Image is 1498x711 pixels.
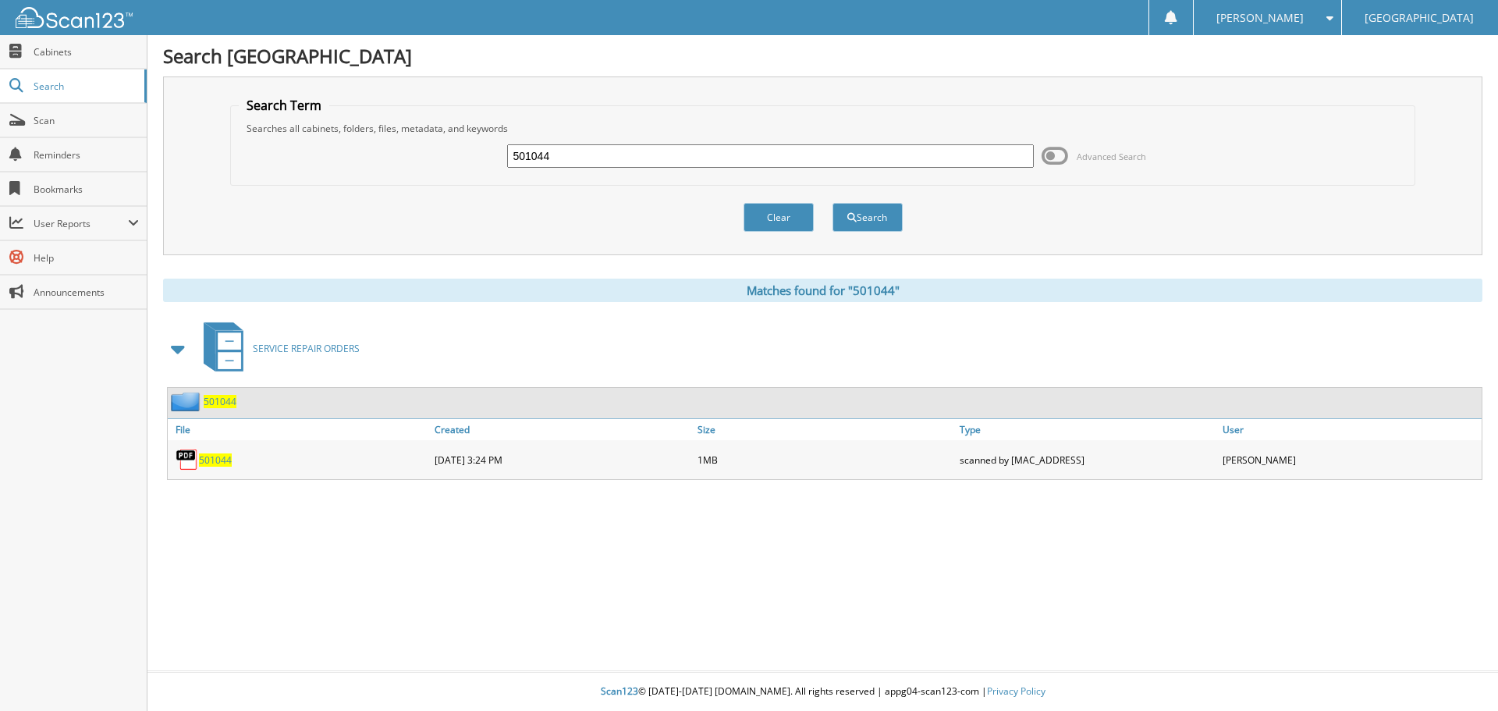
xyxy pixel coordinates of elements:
a: File [168,419,431,440]
span: Bookmarks [34,183,139,196]
span: Help [34,251,139,265]
legend: Search Term [239,97,329,114]
span: [PERSON_NAME] [1216,13,1304,23]
div: [PERSON_NAME] [1219,444,1482,475]
div: Matches found for "501044" [163,279,1482,302]
span: Scan [34,114,139,127]
div: 1MB [694,444,957,475]
button: Search [832,203,903,232]
span: Cabinets [34,45,139,59]
div: Searches all cabinets, folders, files, metadata, and keywords [239,122,1407,135]
span: Search [34,80,137,93]
a: Privacy Policy [987,684,1045,698]
span: Reminders [34,148,139,162]
span: User Reports [34,217,128,230]
div: scanned by [MAC_ADDRESS] [956,444,1219,475]
a: 501044 [199,453,232,467]
img: folder2.png [171,392,204,411]
h1: Search [GEOGRAPHIC_DATA] [163,43,1482,69]
div: [DATE] 3:24 PM [431,444,694,475]
span: [GEOGRAPHIC_DATA] [1365,13,1474,23]
img: PDF.png [176,448,199,471]
a: User [1219,419,1482,440]
a: SERVICE REPAIR ORDERS [194,318,360,379]
button: Clear [744,203,814,232]
span: Advanced Search [1077,151,1146,162]
span: Announcements [34,286,139,299]
a: 501044 [204,395,236,408]
iframe: Chat Widget [1420,636,1498,711]
div: © [DATE]-[DATE] [DOMAIN_NAME]. All rights reserved | appg04-scan123-com | [147,673,1498,711]
img: scan123-logo-white.svg [16,7,133,28]
a: Created [431,419,694,440]
span: Scan123 [601,684,638,698]
span: SERVICE REPAIR ORDERS [253,342,360,355]
a: Size [694,419,957,440]
a: Type [956,419,1219,440]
